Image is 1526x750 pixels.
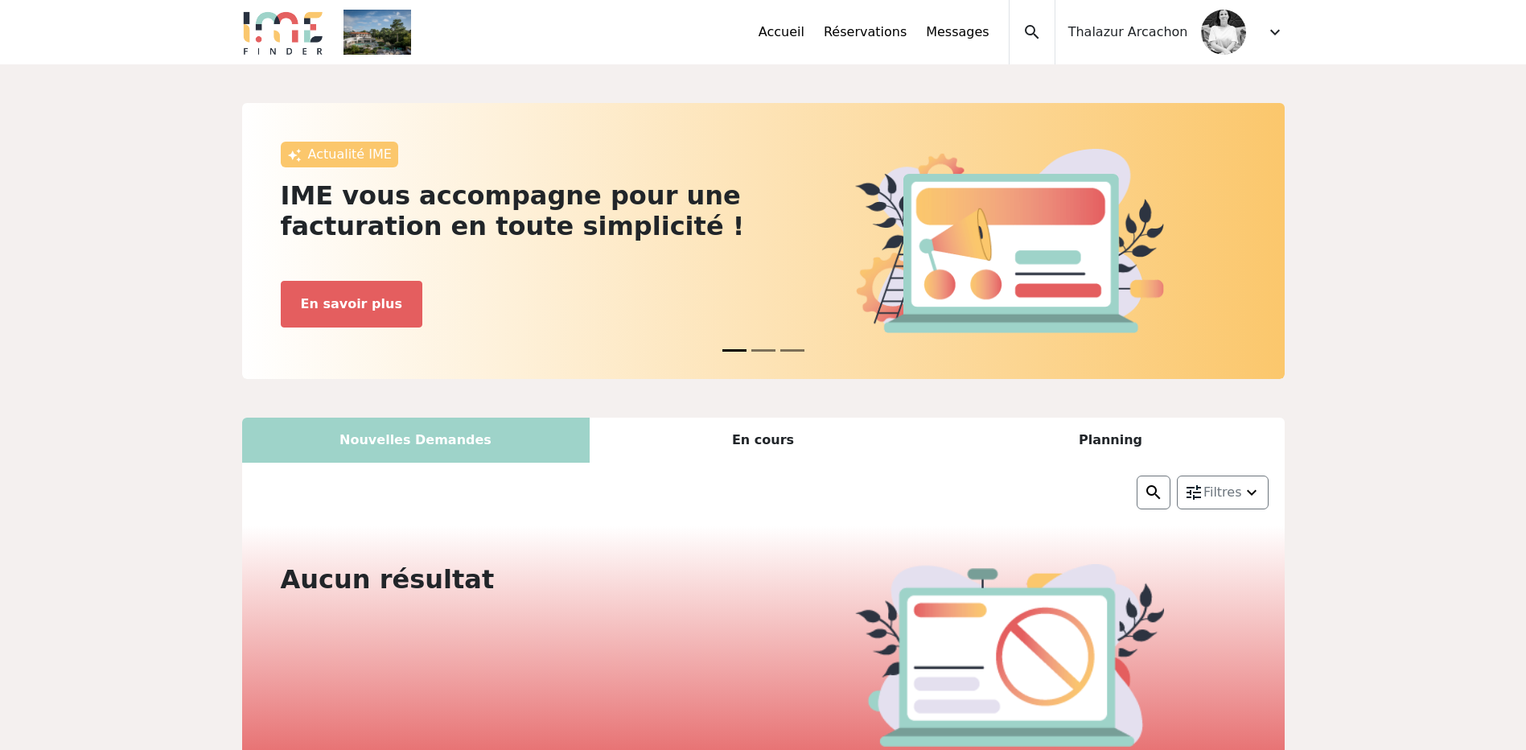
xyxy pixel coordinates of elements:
span: search [1022,23,1042,42]
a: Messages [926,23,989,42]
div: Nouvelles Demandes [242,418,590,463]
span: expand_more [1265,23,1285,42]
button: News 1 [751,341,775,360]
img: 944151689595069.png [1201,10,1246,55]
div: En cours [590,418,937,463]
img: actu.png [855,149,1164,332]
h2: IME vous accompagne pour une facturation en toute simplicité ! [281,180,754,242]
img: cancel.png [855,564,1164,747]
button: En savoir plus [281,281,422,328]
a: Accueil [759,23,804,42]
img: setting.png [1184,483,1203,502]
h2: Aucun résultat [281,564,754,595]
button: News 0 [722,341,747,360]
img: Logo.png [242,10,324,55]
img: search.png [1144,483,1163,502]
span: Filtres [1203,483,1242,502]
div: Actualité IME [281,142,398,167]
img: arrow_down.png [1242,483,1261,502]
button: News 2 [780,341,804,360]
span: Thalazur Arcachon [1068,23,1188,42]
img: awesome.png [287,148,302,163]
a: Réservations [824,23,907,42]
div: Planning [937,418,1285,463]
